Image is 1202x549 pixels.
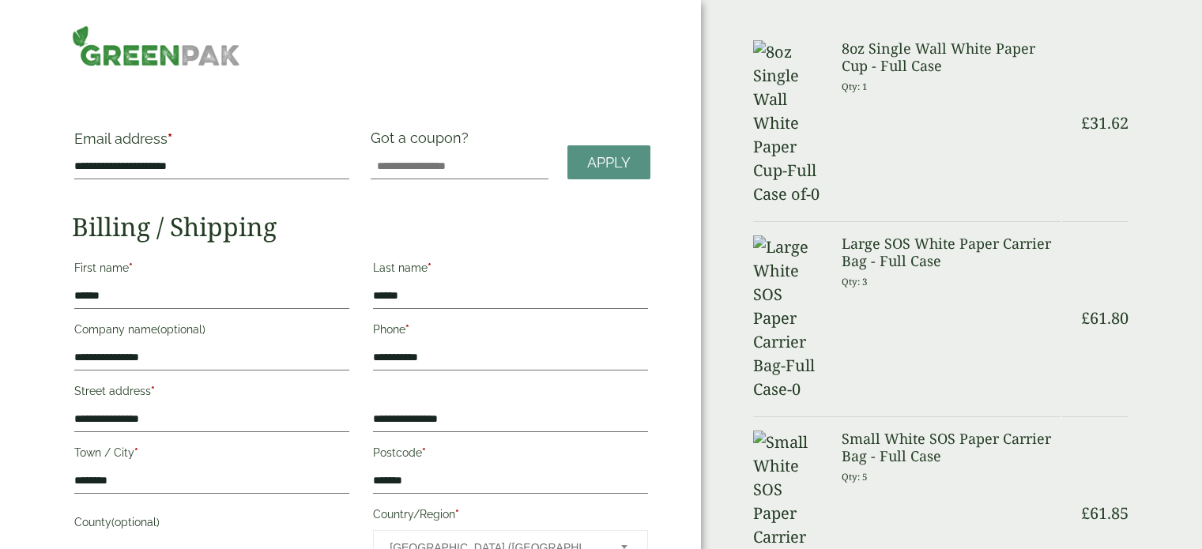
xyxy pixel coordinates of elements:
[371,130,475,154] label: Got a coupon?
[373,318,648,345] label: Phone
[74,132,349,154] label: Email address
[567,145,650,179] a: Apply
[405,323,409,336] abbr: required
[74,511,349,538] label: County
[587,154,631,171] span: Apply
[74,318,349,345] label: Company name
[168,130,172,147] abbr: required
[422,446,426,459] abbr: required
[111,516,160,528] span: (optional)
[455,508,459,521] abbr: required
[72,212,650,242] h2: Billing / Shipping
[157,323,205,336] span: (optional)
[373,503,648,530] label: Country/Region
[373,257,648,284] label: Last name
[74,257,349,284] label: First name
[72,25,239,66] img: GreenPak Supplies
[373,442,648,468] label: Postcode
[74,442,349,468] label: Town / City
[428,261,431,274] abbr: required
[74,380,349,407] label: Street address
[129,261,133,274] abbr: required
[134,446,138,459] abbr: required
[151,385,155,397] abbr: required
